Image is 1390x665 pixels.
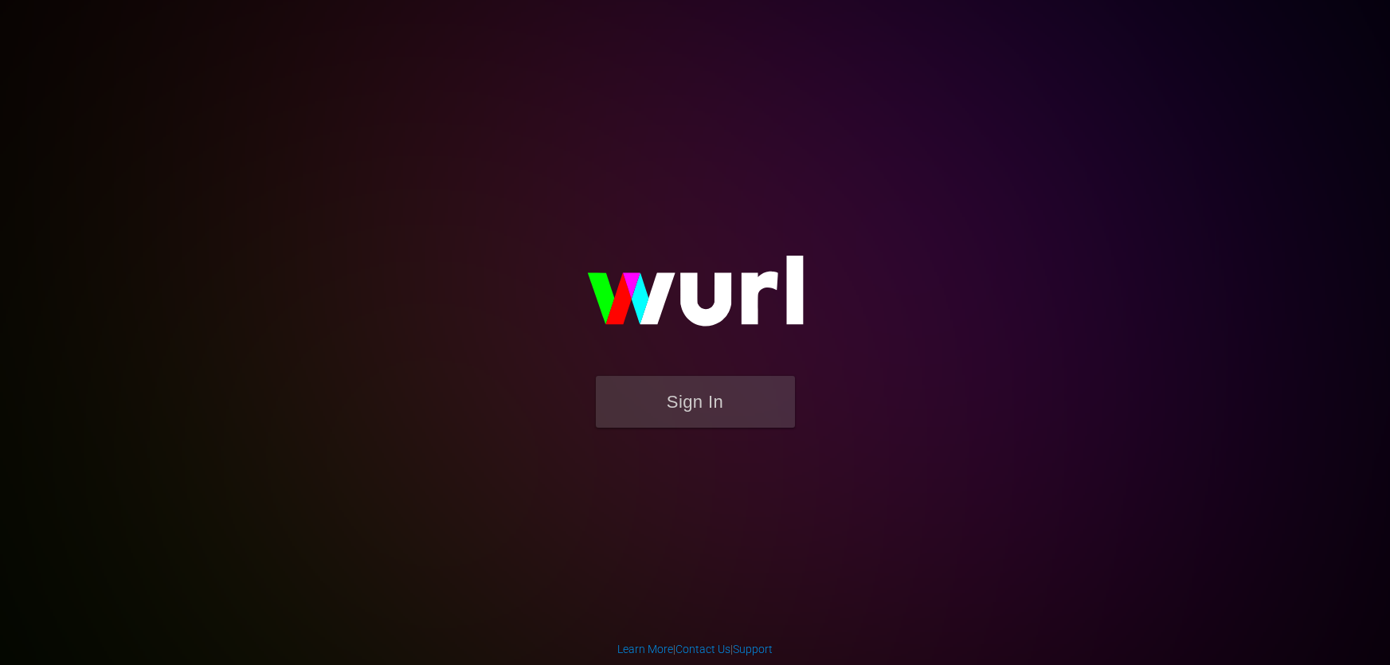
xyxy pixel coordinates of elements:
button: Sign In [596,376,795,428]
img: wurl-logo-on-black-223613ac3d8ba8fe6dc639794a292ebdb59501304c7dfd60c99c58986ef67473.svg [536,221,855,376]
div: | | [617,641,773,657]
a: Learn More [617,643,673,655]
a: Contact Us [675,643,730,655]
a: Support [733,643,773,655]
